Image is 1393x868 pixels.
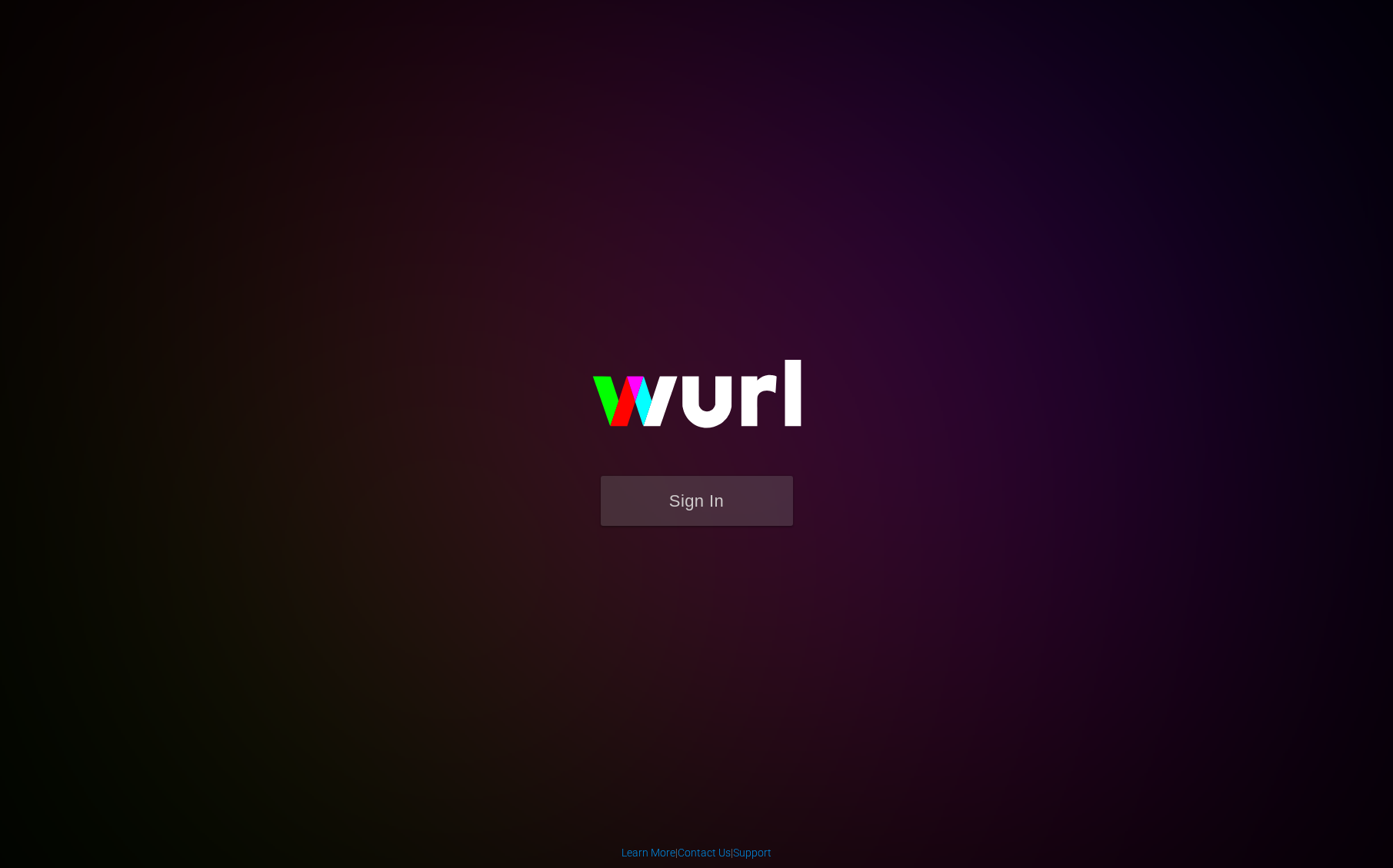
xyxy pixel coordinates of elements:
a: Support [733,846,771,859]
button: Sign In [601,476,793,526]
a: Contact Us [678,846,731,859]
div: | | [622,845,771,860]
img: wurl-logo-on-black-223613ac3d8ba8fe6dc639794a292ebdb59501304c7dfd60c99c58986ef67473.svg [543,327,851,476]
a: Learn More [622,846,675,859]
